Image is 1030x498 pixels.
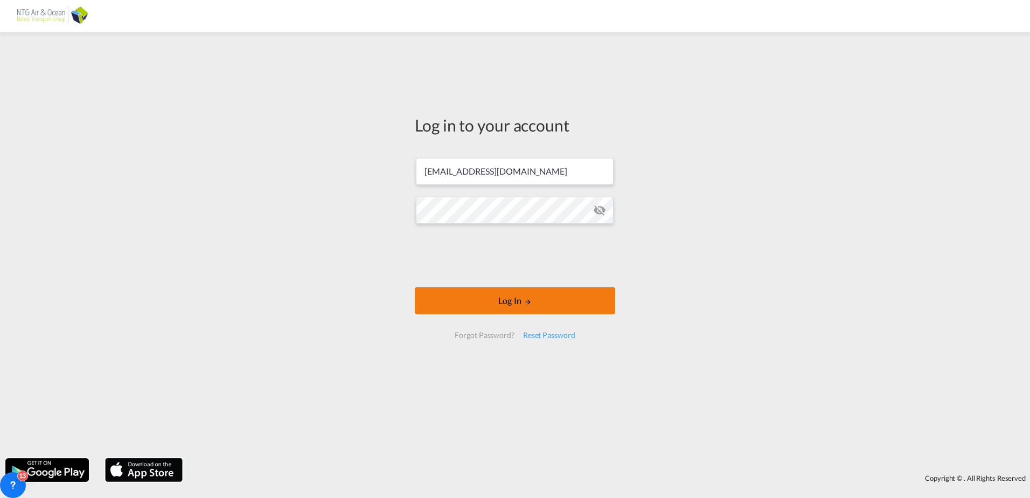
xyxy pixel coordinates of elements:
img: af31b1c0b01f11ecbc353f8e72265e29.png [16,4,89,29]
button: LOGIN [415,287,615,314]
div: Copyright © . All Rights Reserved [188,469,1030,487]
md-icon: icon-eye-off [593,204,606,217]
div: Forgot Password? [450,326,518,345]
img: apple.png [104,457,184,483]
input: Enter email/phone number [416,158,614,185]
div: Log in to your account [415,114,615,136]
div: Reset Password [519,326,580,345]
iframe: reCAPTCHA [433,234,597,276]
img: google.png [4,457,90,483]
